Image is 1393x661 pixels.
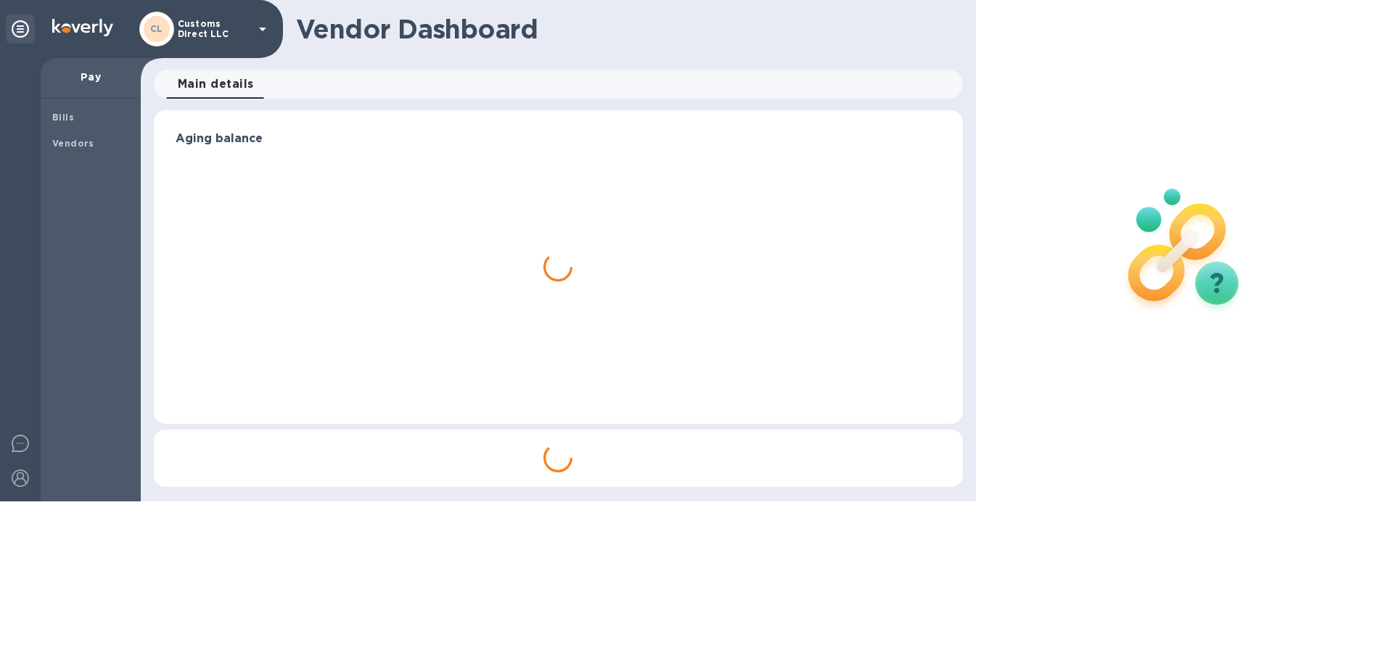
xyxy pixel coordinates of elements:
h3: Aging balance [176,132,941,146]
p: Pay [52,70,129,84]
p: Customs Direct LLC [178,19,250,39]
b: CL [150,23,163,34]
img: Logo [52,19,113,36]
span: Main details [178,74,254,94]
div: Unpin categories [6,15,35,44]
b: Bills [52,112,74,123]
h1: Vendor Dashboard [296,14,953,44]
b: Vendors [52,138,94,149]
